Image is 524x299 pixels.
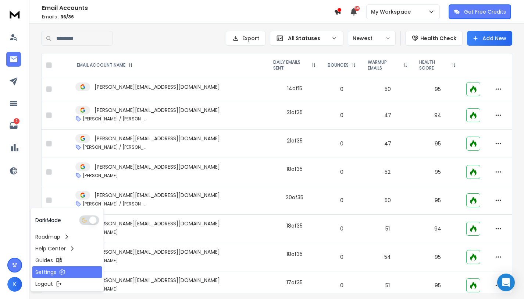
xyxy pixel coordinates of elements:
a: Guides [32,254,102,266]
p: Guides [35,257,53,264]
p: [PERSON_NAME] [83,173,118,179]
p: [PERSON_NAME][EMAIL_ADDRESS][DOMAIN_NAME] [95,220,220,227]
div: 21 of 35 [287,137,303,144]
p: [PERSON_NAME][EMAIL_ADDRESS][DOMAIN_NAME] [95,248,220,256]
a: Settings [32,266,102,278]
td: 94 [413,215,462,243]
p: 0 [326,282,357,289]
button: Add New [467,31,512,46]
td: 50 [362,186,413,215]
p: Get Free Credits [464,8,506,15]
p: 9 [14,118,19,124]
td: 95 [413,243,462,271]
p: 0 [326,85,357,93]
p: 0 [326,253,357,261]
p: Logout [35,280,53,288]
button: Export [226,31,265,46]
p: [PERSON_NAME][EMAIL_ADDRESS][DOMAIN_NAME] [95,163,220,170]
button: K [7,277,22,292]
td: 50 [362,77,413,101]
td: 47 [362,130,413,158]
p: Dark Mode [35,217,61,224]
p: [PERSON_NAME][EMAIL_ADDRESS][DOMAIN_NAME] [95,191,220,199]
td: 52 [362,158,413,186]
p: 0 [326,225,357,232]
td: 95 [413,77,462,101]
p: HEALTH SCORE [419,59,449,71]
p: [PERSON_NAME][EMAIL_ADDRESS][DOMAIN_NAME] [95,277,220,284]
a: Help Center [32,243,102,254]
span: 50 [354,6,360,11]
div: 18 of 35 [286,222,303,229]
p: 0 [326,112,357,119]
div: 18 of 35 [286,250,303,258]
p: Emails : [42,14,334,20]
h1: Email Accounts [42,4,334,13]
p: Help Center [35,245,66,252]
p: 0 [326,197,357,204]
p: 0 [326,168,357,176]
td: 95 [413,130,462,158]
p: Health Check [420,35,456,42]
p: [PERSON_NAME][EMAIL_ADDRESS][DOMAIN_NAME] [95,135,220,142]
td: 54 [362,243,413,271]
button: Get Free Credits [449,4,511,19]
p: [PERSON_NAME] / [PERSON_NAME] [83,116,146,122]
div: EMAIL ACCOUNT NAME [77,62,133,68]
p: [PERSON_NAME][EMAIL_ADDRESS][DOMAIN_NAME] [95,106,220,114]
img: logo [7,7,22,21]
p: Roadmap [35,233,60,240]
div: 21 of 35 [287,109,303,116]
button: Newest [348,31,396,46]
div: 17 of 35 [286,279,303,286]
p: 0 [326,140,357,147]
p: Settings [35,268,56,276]
div: Open Intercom Messenger [497,274,515,291]
td: 47 [362,101,413,130]
td: 51 [362,215,413,243]
div: 14 of 15 [287,85,302,92]
div: 20 of 35 [286,194,303,201]
p: WARMUP EMAILS [368,59,400,71]
p: All Statuses [288,35,328,42]
p: [PERSON_NAME][EMAIL_ADDRESS][DOMAIN_NAME] [95,83,220,91]
button: Health Check [405,31,463,46]
td: 95 [413,186,462,215]
p: [PERSON_NAME] / [PERSON_NAME] [83,201,146,207]
div: 18 of 35 [286,165,303,173]
p: DAILY EMAILS SENT [273,59,309,71]
span: 36 / 36 [60,14,74,20]
p: BOUNCES [328,62,349,68]
a: 9 [6,118,21,133]
p: My Workspace [371,8,414,15]
p: [PERSON_NAME] / [PERSON_NAME] [83,144,146,150]
td: 95 [413,158,462,186]
td: 94 [413,101,462,130]
a: Roadmap [32,231,102,243]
